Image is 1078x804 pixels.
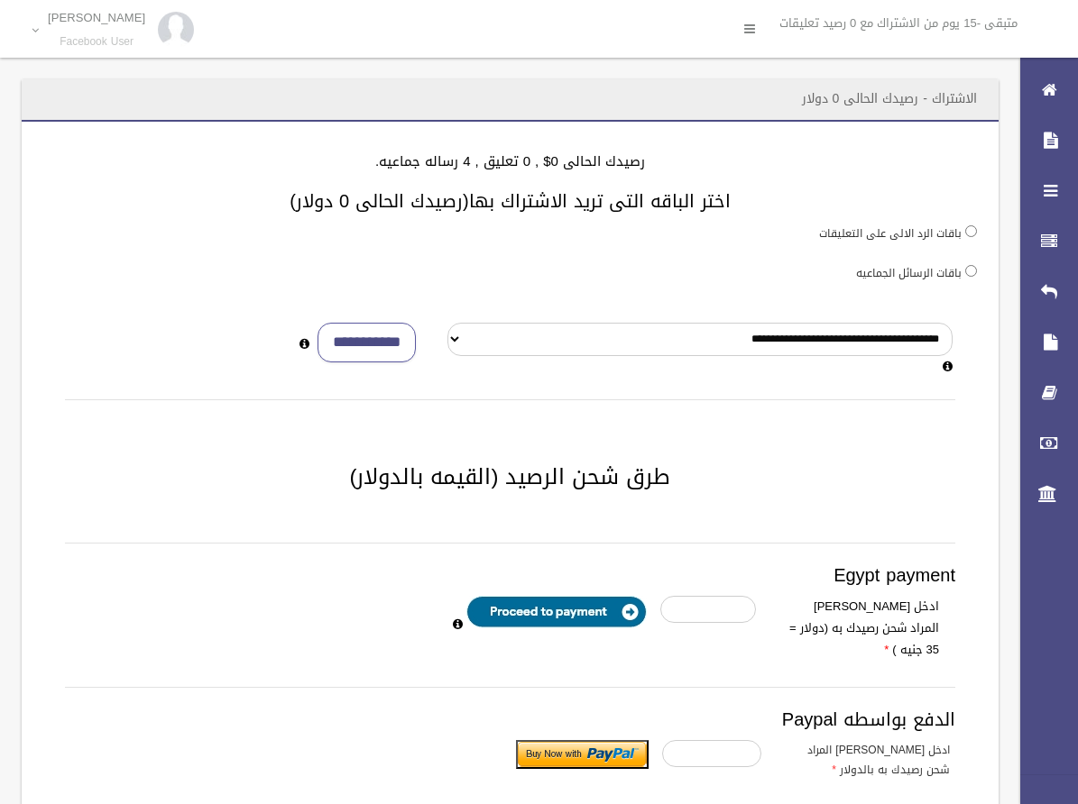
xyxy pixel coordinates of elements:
[43,154,977,169] h4: رصيدك الحالى 0$ , 0 تعليق , 4 رساله جماعيه.
[65,565,955,585] h3: Egypt payment
[65,709,955,729] h3: الدفع بواسطه Paypal
[158,12,194,48] img: 84628273_176159830277856_972693363922829312_n.jpg
[769,596,953,661] label: ادخل [PERSON_NAME] المراد شحن رصيدك به (دولار = 35 جنيه )
[780,81,999,116] header: الاشتراك - رصيدك الحالى 0 دولار
[516,740,649,769] input: Submit
[43,191,977,211] h3: اختر الباقه التى تريد الاشتراك بها(رصيدك الحالى 0 دولار)
[775,740,963,780] label: ادخل [PERSON_NAME] المراد شحن رصيدك به بالدولار
[819,224,962,243] label: باقات الرد الالى على التعليقات
[48,35,145,49] small: Facebook User
[48,11,145,24] p: [PERSON_NAME]
[856,263,962,283] label: باقات الرسائل الجماعيه
[43,465,977,489] h2: طرق شحن الرصيد (القيمه بالدولار)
